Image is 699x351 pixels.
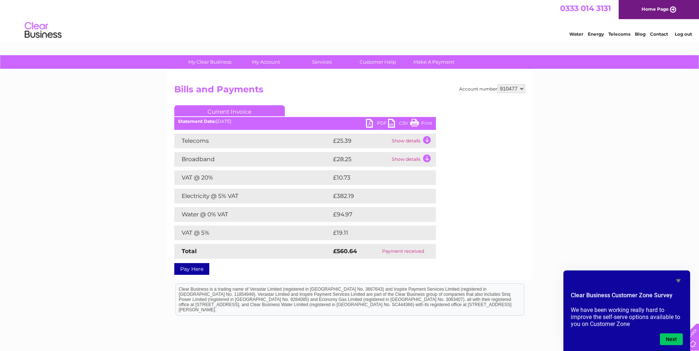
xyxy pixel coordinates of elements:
[174,226,331,240] td: VAT @ 5%
[174,84,525,98] h2: Bills and Payments
[371,244,436,259] td: Payment received
[174,134,331,148] td: Telecoms
[347,55,408,69] a: Customer Help
[174,207,331,222] td: Water @ 0% VAT
[635,31,646,37] a: Blog
[571,276,683,345] div: Clear Business Customer Zone Survey
[174,263,209,275] a: Pay Here
[459,84,525,93] div: Account number
[331,207,422,222] td: £94.97
[331,170,420,185] td: £10.73
[390,134,436,148] td: Show details
[331,226,419,240] td: £19.11
[174,152,331,167] td: Broadband
[333,248,357,255] strong: £560.64
[560,4,611,13] a: 0333 014 3131
[403,55,464,69] a: Make A Payment
[176,4,524,36] div: Clear Business is a trading name of Verastar Limited (registered in [GEOGRAPHIC_DATA] No. 3667643...
[331,189,422,203] td: £382.19
[608,31,630,37] a: Telecoms
[24,19,62,42] img: logo.png
[331,152,390,167] td: £28.25
[366,119,388,130] a: PDF
[660,333,683,345] button: Next question
[174,119,436,124] div: [DATE]
[569,31,583,37] a: Water
[179,55,240,69] a: My Clear Business
[650,31,668,37] a: Contact
[182,248,197,255] strong: Total
[571,306,683,327] p: We have been working really hard to improve the self-serve options available to you on Customer Zone
[588,31,604,37] a: Energy
[331,134,390,148] td: £25.39
[410,119,432,130] a: Print
[174,105,285,116] a: Current Invoice
[390,152,436,167] td: Show details
[178,118,216,124] b: Statement Date:
[174,189,331,203] td: Electricity @ 5% VAT
[571,291,683,304] h2: Clear Business Customer Zone Survey
[174,170,331,185] td: VAT @ 20%
[675,31,692,37] a: Log out
[291,55,352,69] a: Services
[674,276,683,285] button: Hide survey
[388,119,410,130] a: CSV
[235,55,296,69] a: My Account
